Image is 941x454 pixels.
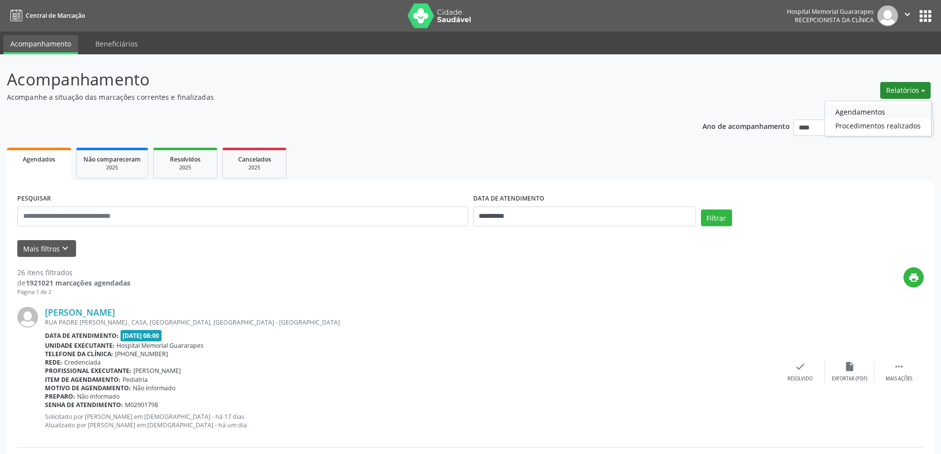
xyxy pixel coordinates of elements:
[7,7,85,24] a: Central de Marcação
[123,375,148,384] span: Pediatria
[702,120,790,132] p: Ano de acompanhamento
[77,392,120,401] span: Não informado
[795,16,874,24] span: Recepcionista da clínica
[701,209,732,226] button: Filtrar
[88,35,145,52] a: Beneficiários
[17,307,38,328] img: img
[902,9,913,20] i: 
[83,155,141,164] span: Não compareceram
[886,375,912,382] div: Mais ações
[117,341,204,350] span: Hospital Memorial Guararapes
[832,375,867,382] div: Exportar (PDF)
[83,164,141,171] div: 2025
[45,341,115,350] b: Unidade executante:
[787,7,874,16] div: Hospital Memorial Guararapes
[45,384,131,392] b: Motivo de agendamento:
[17,240,76,257] button: Mais filtroskeyboard_arrow_down
[133,367,181,375] span: [PERSON_NAME]
[880,82,931,99] button: Relatórios
[17,278,130,288] div: de
[26,11,85,20] span: Central de Marcação
[45,307,115,318] a: [PERSON_NAME]
[170,155,201,164] span: Resolvidos
[26,278,130,288] strong: 1921021 marcações agendadas
[45,331,119,340] b: Data de atendimento:
[45,367,131,375] b: Profissional executante:
[787,375,813,382] div: Resolvido
[903,267,924,288] button: print
[133,384,175,392] span: Não informado
[60,243,71,254] i: keyboard_arrow_down
[473,191,544,206] label: DATA DE ATENDIMENTO
[125,401,158,409] span: M02901798
[844,361,855,372] i: insert_drive_file
[45,350,113,358] b: Telefone da clínica:
[7,67,656,92] p: Acompanhamento
[824,101,932,136] ul: Relatórios
[45,375,121,384] b: Item de agendamento:
[45,318,776,327] div: RUA PADRE [PERSON_NAME] , CASA, [GEOGRAPHIC_DATA], [GEOGRAPHIC_DATA] - [GEOGRAPHIC_DATA]
[877,5,898,26] img: img
[825,105,931,119] a: Agendamentos
[45,413,776,429] p: Solicitado por [PERSON_NAME] em [DEMOGRAPHIC_DATA] - há 17 dias Atualizado por [PERSON_NAME] em [...
[45,392,75,401] b: Preparo:
[894,361,904,372] i: 
[121,330,162,341] span: [DATE] 08:00
[917,7,934,25] button: apps
[898,5,917,26] button: 
[45,401,123,409] b: Senha de atendimento:
[115,350,168,358] span: [PHONE_NUMBER]
[7,92,656,102] p: Acompanhe a situação das marcações correntes e finalizadas
[161,164,210,171] div: 2025
[795,361,806,372] i: check
[45,358,62,367] b: Rede:
[3,35,78,54] a: Acompanhamento
[64,358,101,367] span: Credenciada
[23,155,55,164] span: Agendados
[17,267,130,278] div: 26 itens filtrados
[825,119,931,132] a: Procedimentos realizados
[238,155,271,164] span: Cancelados
[908,272,919,283] i: print
[230,164,279,171] div: 2025
[17,191,51,206] label: PESQUISAR
[17,288,130,296] div: Página 1 de 2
